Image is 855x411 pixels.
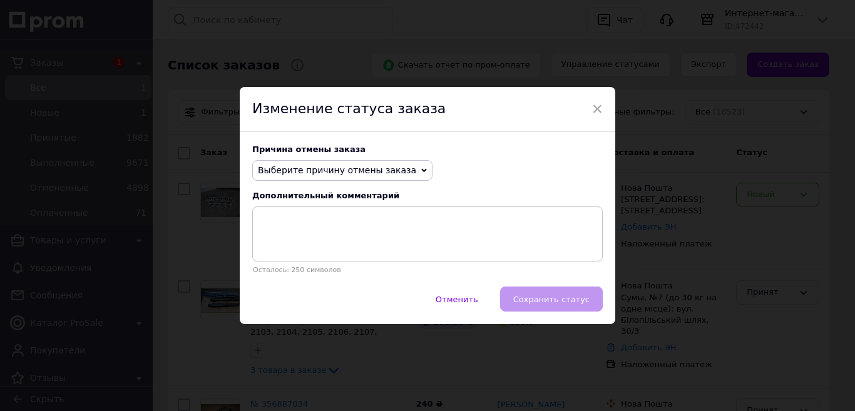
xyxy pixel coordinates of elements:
span: Отменить [436,295,478,304]
div: Изменение статуса заказа [240,87,615,132]
p: Осталось: 250 символов [252,266,603,274]
span: Выберите причину отмены заказа [258,165,416,175]
span: × [591,98,603,119]
button: Отменить [422,287,491,312]
div: Причина отмены заказа [252,145,603,154]
div: Дополнительный комментарий [252,191,603,200]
